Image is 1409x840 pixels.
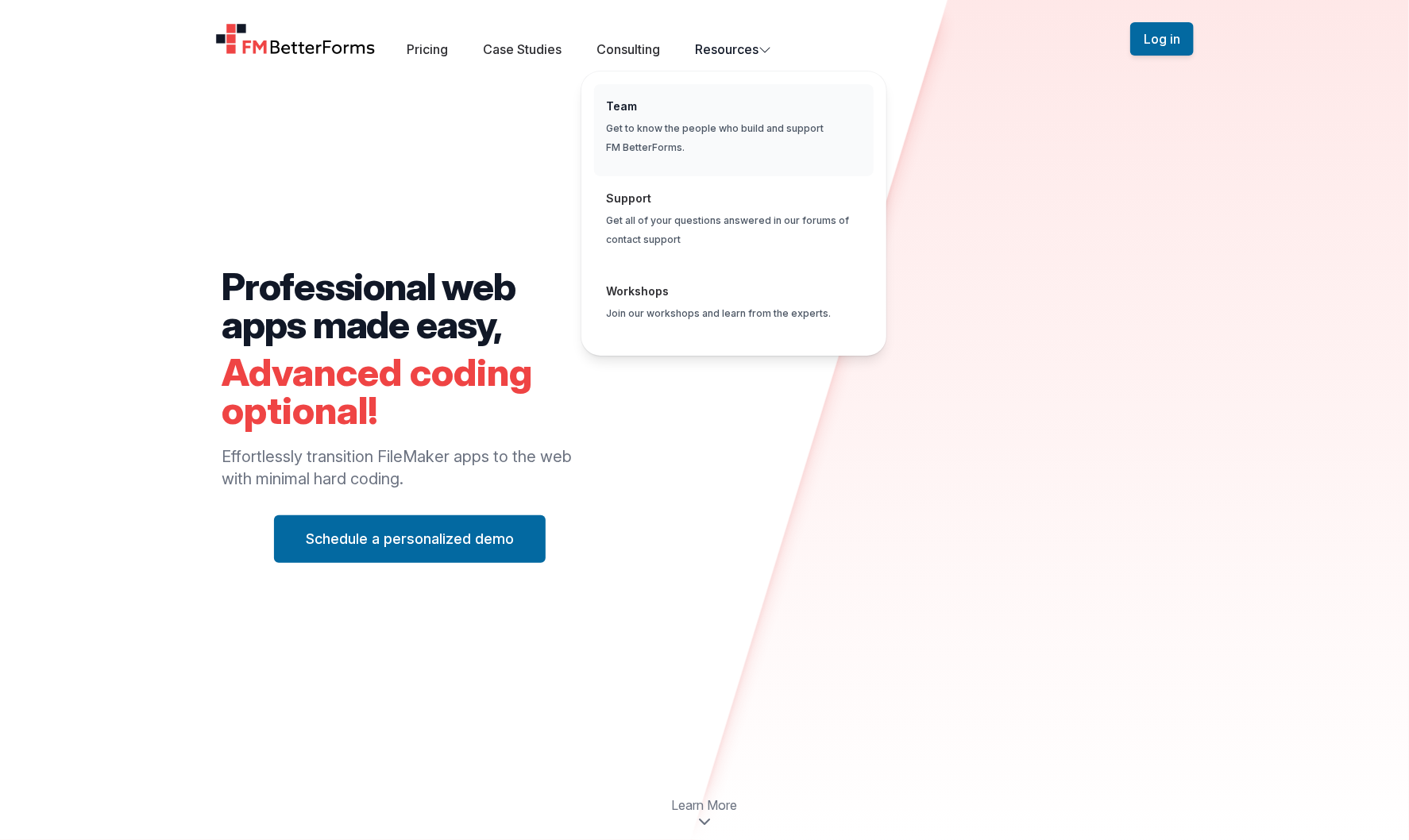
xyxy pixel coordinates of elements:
[222,445,599,490] p: Effortlessly transition FileMaker apps to the web with minimal hard coding.
[607,191,652,205] a: Support
[196,19,1213,59] nav: Global
[672,796,738,815] span: Learn More
[274,515,546,563] button: Schedule a personalized demo
[1130,22,1194,56] button: Log in
[484,41,562,57] a: Case Studies
[607,284,670,298] a: Workshops
[215,23,376,55] a: Home
[407,41,449,57] a: Pricing
[222,268,599,344] h2: Professional web apps made easy,
[222,353,599,430] h2: Advanced coding optional!
[597,41,661,57] a: Consulting
[696,40,772,59] button: Resources Team Get to know the people who build and support FM BetterForms. Support Get all of yo...
[607,99,638,113] a: Team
